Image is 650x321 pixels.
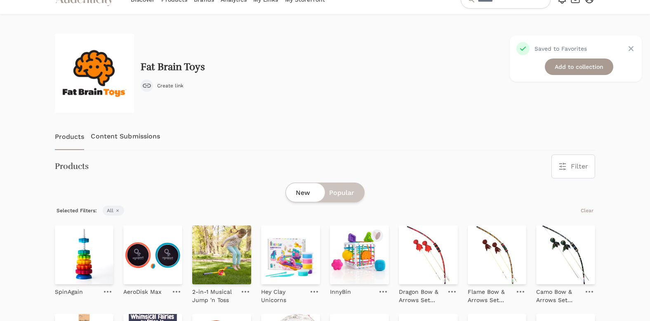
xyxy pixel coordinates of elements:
a: InnyBin [330,284,351,296]
span: New [296,188,310,198]
a: Camo Bow & Arrows Set with Bulls Eye [536,284,580,304]
img: Dragon Bow & Arrows Set with Bulls Eye [399,225,458,284]
button: Create link [141,80,184,92]
img: Flame Bow & Arrows Set with Bulls Eye [468,225,527,284]
a: Flame Bow & Arrows Set with Bulls Eye [468,284,512,304]
a: SpinAgain [55,284,83,296]
p: Dragon Bow & Arrows Set with Bulls Eye [399,288,443,304]
p: InnyBin [330,288,351,296]
img: 0f1e06e1f8465b8b932a99f04cc17420.w400.h400.jpg [55,34,134,113]
img: 2-in-1 Musical Jump 'n Toss [192,225,251,284]
button: Clear [579,206,595,216]
img: Hey Clay Unicorns [261,225,320,284]
span: Filter [571,162,588,171]
p: 2-in-1 Musical Jump 'n Toss [192,288,236,304]
button: Close [624,42,638,55]
a: Content Submissions [91,123,160,150]
img: AeroDisk Max [123,225,182,284]
a: Add to collection [545,59,613,75]
span: Popular [329,188,354,198]
button: Filter [552,155,595,178]
p: Flame Bow & Arrows Set with Bulls Eye [468,288,512,304]
span: All [103,206,124,216]
img: Camo Bow & Arrows Set with Bulls Eye [536,225,595,284]
a: Products [55,123,85,150]
div: Saved to Favorites [535,45,587,53]
a: AeroDisk Max [123,284,161,296]
h3: Products [55,161,89,172]
span: Create link [157,82,184,89]
a: Hey Clay Unicorns [261,284,305,304]
a: Dragon Bow & Arrows Set with Bulls Eye [399,284,443,304]
p: Camo Bow & Arrows Set with Bulls Eye [536,288,580,304]
a: 2-in-1 Musical Jump 'n Toss [192,284,236,304]
p: Hey Clay Unicorns [261,288,305,304]
img: SpinAgain [55,225,114,284]
h2: Fat Brain Toys [141,61,205,73]
p: SpinAgain [55,288,83,296]
p: AeroDisk Max [123,288,161,296]
span: Selected Filters: [55,206,99,216]
img: InnyBin [330,225,389,284]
